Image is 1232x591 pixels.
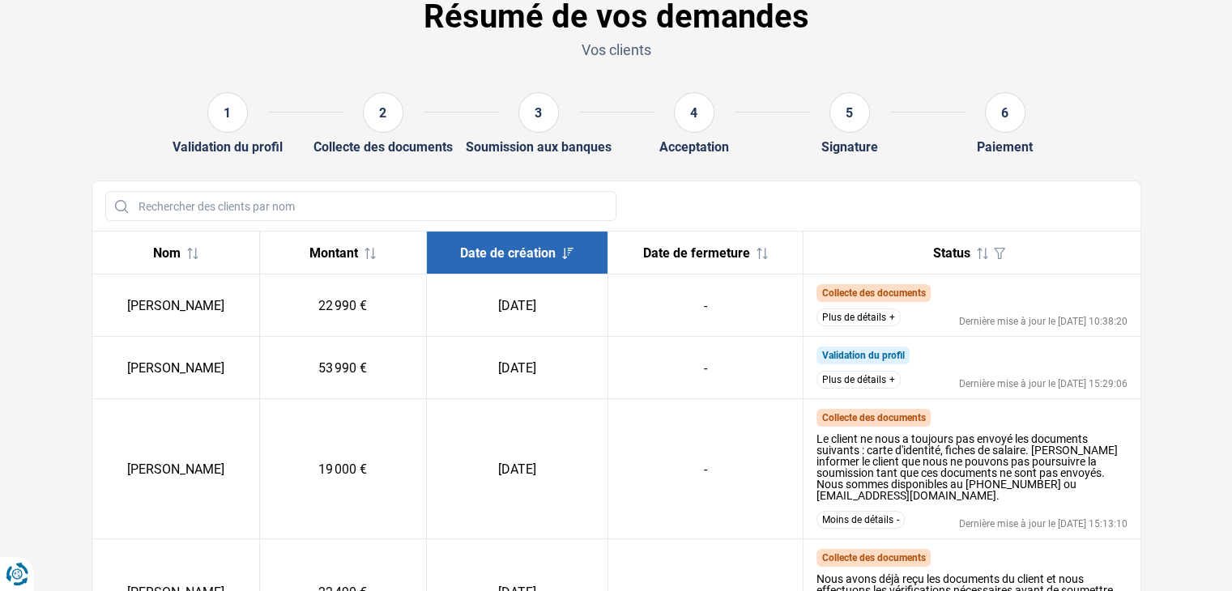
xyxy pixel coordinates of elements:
div: Validation du profil [173,139,283,155]
button: Plus de détails [816,308,901,326]
span: Collecte des documents [821,552,925,563]
td: - [607,337,803,399]
td: [DATE] [427,399,607,539]
div: Collecte des documents [313,139,453,155]
div: 3 [518,92,559,133]
span: Status [933,245,970,261]
span: Validation du profil [821,350,904,361]
td: - [607,274,803,337]
span: Collecte des documents [821,412,925,423]
td: [DATE] [427,337,607,399]
span: Date de création [460,245,556,261]
div: Dernière mise à jour le [DATE] 10:38:20 [959,317,1128,326]
div: 1 [207,92,248,133]
div: Dernière mise à jour le [DATE] 15:13:10 [959,519,1128,529]
td: [DATE] [427,274,607,337]
p: Vos clients [92,40,1141,60]
input: Rechercher des clients par nom [105,191,616,221]
span: Montant [309,245,358,261]
div: 6 [985,92,1025,133]
button: Moins de détails [816,511,905,529]
div: Signature [821,139,878,155]
td: 53 990 € [259,337,427,399]
div: Paiement [977,139,1033,155]
span: Collecte des documents [821,287,925,299]
div: 5 [829,92,870,133]
td: 19 000 € [259,399,427,539]
div: Acceptation [659,139,729,155]
button: Plus de détails [816,371,901,389]
div: 2 [363,92,403,133]
td: [PERSON_NAME] [92,399,260,539]
div: 4 [674,92,714,133]
td: [PERSON_NAME] [92,337,260,399]
span: Nom [153,245,181,261]
div: Soumission aux banques [466,139,612,155]
td: - [607,399,803,539]
span: Date de fermeture [643,245,750,261]
td: [PERSON_NAME] [92,274,260,337]
div: Le client ne nous a toujours pas envoyé les documents suivants : carte d'identité, fiches de sala... [816,433,1128,501]
td: 22 990 € [259,274,427,337]
div: Dernière mise à jour le [DATE] 15:29:06 [959,379,1128,389]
